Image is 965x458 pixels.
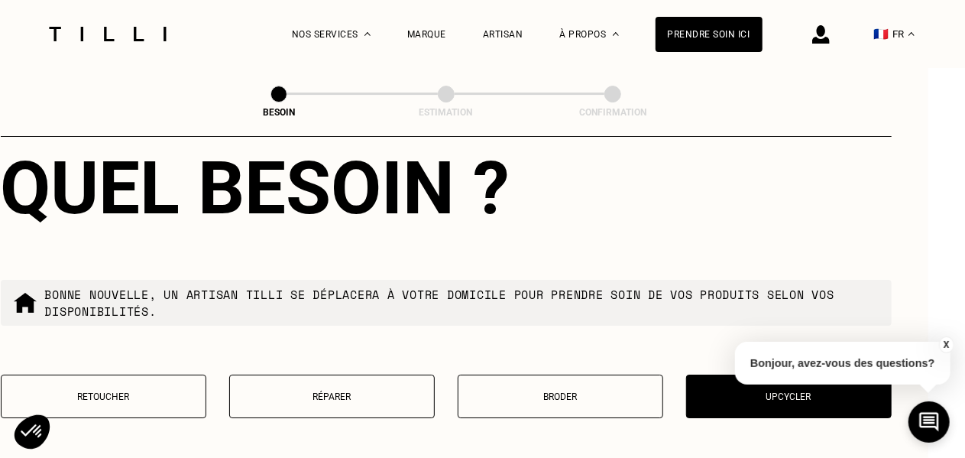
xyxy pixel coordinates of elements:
button: Retoucher [1,375,206,418]
img: Menu déroulant [364,32,371,36]
img: Logo du service de couturière Tilli [44,27,172,41]
div: Confirmation [536,107,689,118]
img: Menu déroulant à propos [613,32,619,36]
p: Bonjour, avez-vous des questions? [735,342,950,385]
img: menu déroulant [908,32,915,36]
p: Réparer [238,391,426,402]
p: Broder [466,391,655,402]
span: 🇫🇷 [874,27,889,41]
div: Quel besoin ? [1,145,892,231]
a: Prendre soin ici [656,17,763,52]
button: Upcycler [686,375,892,418]
p: Retoucher [9,391,198,402]
img: commande à domicile [13,291,37,315]
div: Estimation [370,107,523,118]
p: Bonne nouvelle, un artisan tilli se déplacera à votre domicile pour prendre soin de vos produits ... [45,286,879,320]
a: Marque [407,29,446,40]
a: Artisan [483,29,523,40]
div: Besoin [202,107,355,118]
button: Réparer [229,375,435,418]
button: X [938,336,954,353]
button: Broder [458,375,663,418]
img: icône connexion [812,25,830,44]
p: Upcycler [695,391,883,402]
